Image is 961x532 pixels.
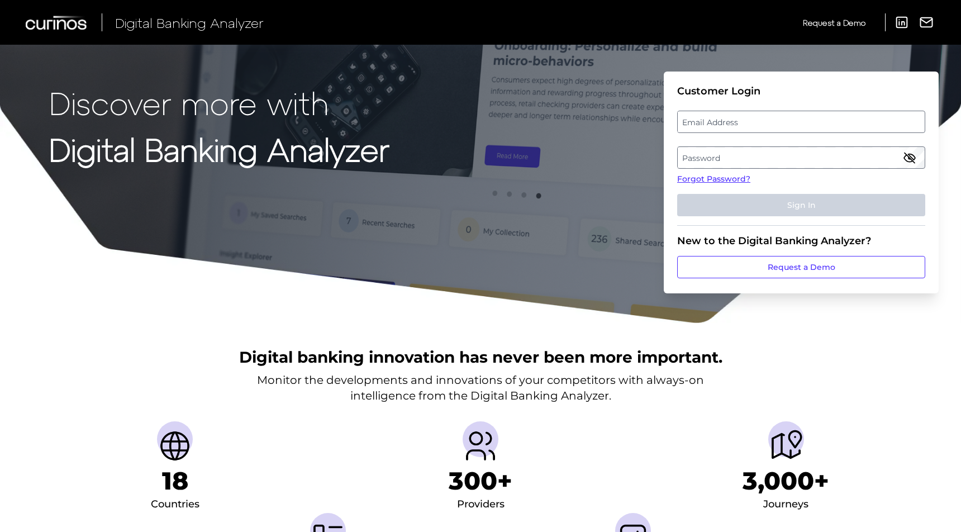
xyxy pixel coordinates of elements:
[678,148,924,168] label: Password
[677,256,925,278] a: Request a Demo
[162,466,188,496] h1: 18
[763,496,808,514] div: Journeys
[677,194,925,216] button: Sign In
[678,112,924,132] label: Email Address
[49,85,389,120] p: Discover more with
[677,173,925,185] a: Forgot Password?
[768,428,804,464] img: Journeys
[151,496,199,514] div: Countries
[257,372,704,403] p: Monitor the developments and innovations of your competitors with always-on intelligence from the...
[49,130,389,168] strong: Digital Banking Analyzer
[157,428,193,464] img: Countries
[239,346,722,368] h2: Digital banking innovation has never been more important.
[677,85,925,97] div: Customer Login
[803,13,865,32] a: Request a Demo
[463,428,498,464] img: Providers
[457,496,505,514] div: Providers
[803,18,865,27] span: Request a Demo
[449,466,512,496] h1: 300+
[677,235,925,247] div: New to the Digital Banking Analyzer?
[743,466,829,496] h1: 3,000+
[26,16,88,30] img: Curinos
[115,15,264,31] span: Digital Banking Analyzer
